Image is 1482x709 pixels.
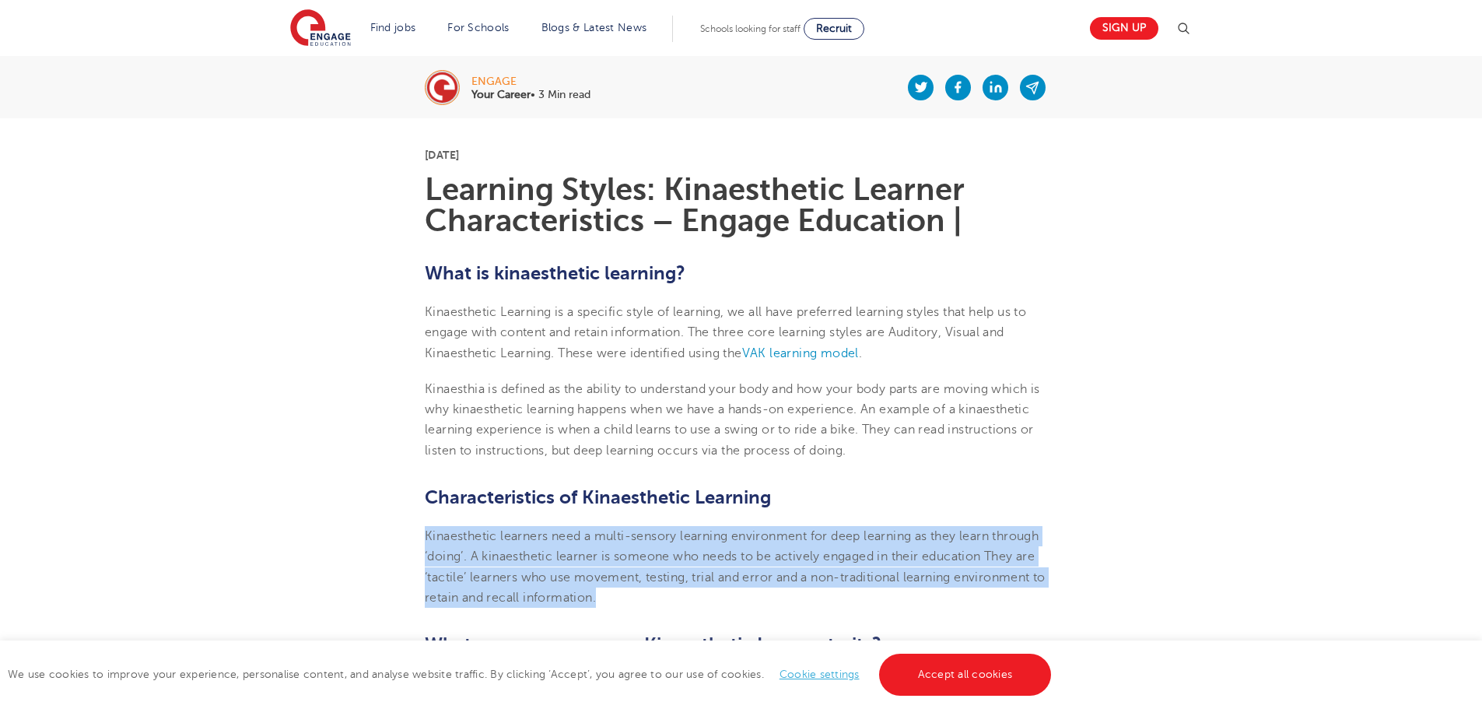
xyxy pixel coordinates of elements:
a: Accept all cookies [879,654,1052,696]
h1: Learning Styles: Kinaesthetic Learner Characteristics – Engage Education | [425,174,1057,237]
a: For Schools [447,22,509,33]
span: Recruit [816,23,852,34]
a: Blogs & Latest News [541,22,647,33]
p: • 3 Min read [471,90,590,100]
span: inaesthetic learning happens when we have a hands-on experience. An example of a kinaesthetic lea... [425,402,1033,458]
p: [DATE] [425,149,1057,160]
a: Cookie settings [780,669,860,680]
span: What are some common Kinaesthetic Learner traits? [425,634,881,655]
a: Sign up [1090,17,1158,40]
a: VAK learning model [742,346,859,360]
h2: What is kinaesthetic learning? [425,260,1057,286]
a: Find jobs [370,22,416,33]
span: We use cookies to improve your experience, personalise content, and analyse website traffic. By c... [8,669,1055,680]
span: Kinaesthia is defined as the ability to understand your body and how your body parts are moving w... [425,382,1040,416]
b: Characteristics of Kinaesthetic Learning [425,486,771,508]
img: Engage Education [290,9,351,48]
span: Kinaesthetic Learning is a specific style of learning, we all have preferred learning styles that... [425,305,1026,360]
span: . [859,346,862,360]
span: Schools looking for staff [700,23,801,34]
b: Your Career [471,89,531,100]
div: engage [471,76,590,87]
a: Recruit [804,18,864,40]
span: Kinaesthetic learners need a multi-sensory learning environment for deep learning as they learn t... [425,529,1046,605]
span: These were identified using the [558,346,741,360]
